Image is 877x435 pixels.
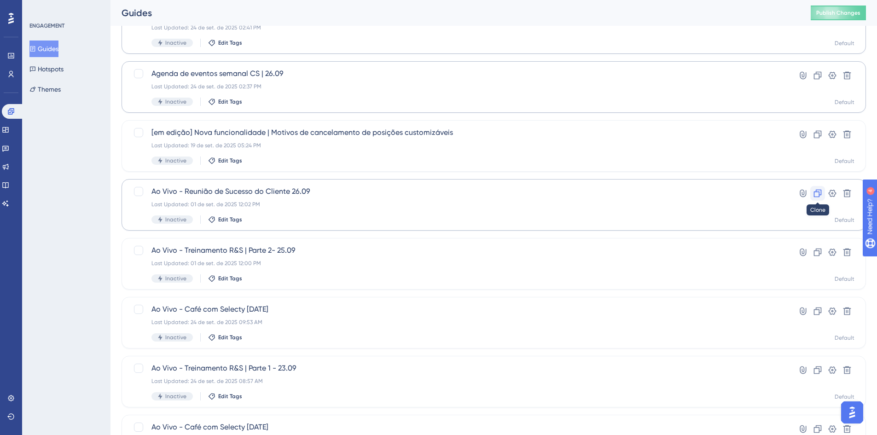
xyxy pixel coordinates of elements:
button: Edit Tags [208,275,242,282]
span: Ao Vivo - Café com Selecty [DATE] [151,422,762,433]
span: Inactive [165,393,186,400]
span: Ao Vivo - Café com Selecty [DATE] [151,304,762,315]
button: Publish Changes [811,6,866,20]
span: Edit Tags [218,98,242,105]
button: Edit Tags [208,98,242,105]
div: Default [835,99,854,106]
div: Last Updated: 01 de set. de 2025 12:00 PM [151,260,762,267]
div: Last Updated: 24 de set. de 2025 09:53 AM [151,319,762,326]
button: Edit Tags [208,39,242,46]
span: Edit Tags [218,275,242,282]
div: Default [835,275,854,283]
span: Inactive [165,275,186,282]
button: Guides [29,41,58,57]
span: Need Help? [22,2,58,13]
span: Edit Tags [218,393,242,400]
div: Default [835,216,854,224]
span: Inactive [165,39,186,46]
div: 4 [64,5,67,12]
span: Edit Tags [218,39,242,46]
div: Default [835,393,854,400]
button: Edit Tags [208,393,242,400]
div: Default [835,157,854,165]
span: Inactive [165,98,186,105]
div: ENGAGEMENT [29,22,64,29]
button: Edit Tags [208,334,242,341]
div: Last Updated: 24 de set. de 2025 02:37 PM [151,83,762,90]
span: Edit Tags [218,334,242,341]
div: Last Updated: 19 de set. de 2025 05:24 PM [151,142,762,149]
span: Inactive [165,334,186,341]
button: Edit Tags [208,157,242,164]
div: Last Updated: 24 de set. de 2025 08:57 AM [151,377,762,385]
span: Publish Changes [816,9,860,17]
span: Ao Vivo - Reunião de Sucesso do Cliente 26.09 [151,186,762,197]
div: Default [835,40,854,47]
iframe: UserGuiding AI Assistant Launcher [838,399,866,426]
div: Last Updated: 24 de set. de 2025 02:41 PM [151,24,762,31]
div: Guides [122,6,788,19]
span: Ao Vivo - Treinamento R&S | Parte 2- 25.09 [151,245,762,256]
span: Edit Tags [218,157,242,164]
span: Agenda de eventos semanal CS | 26.09 [151,68,762,79]
div: Default [835,334,854,342]
span: Inactive [165,157,186,164]
span: Edit Tags [218,216,242,223]
div: Last Updated: 01 de set. de 2025 12:02 PM [151,201,762,208]
span: [em edição] Nova funcionalidade | Motivos de cancelamento de posições customizáveis [151,127,762,138]
span: Ao Vivo - Treinamento R&S | Parte 1 - 23.09 [151,363,762,374]
button: Themes [29,81,61,98]
button: Edit Tags [208,216,242,223]
button: Hotspots [29,61,64,77]
span: Inactive [165,216,186,223]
